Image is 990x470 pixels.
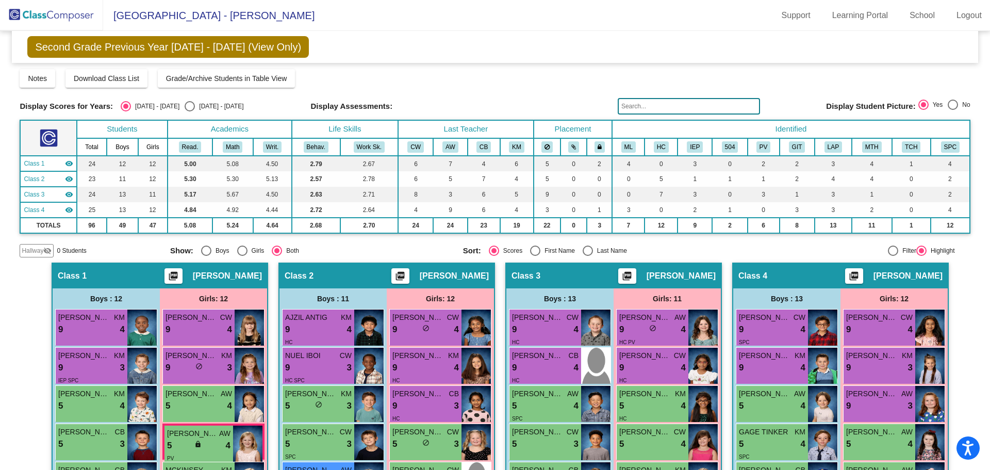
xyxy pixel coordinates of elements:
div: Yes [929,100,943,109]
th: Intervention Team Watchlist [780,138,815,156]
span: [PERSON_NAME] [739,312,790,323]
td: 12 [138,202,168,218]
td: 5.24 [212,218,253,233]
td: 0 [612,171,645,187]
td: 3 [748,187,780,202]
td: 2.68 [292,218,340,233]
td: 2 [931,171,970,187]
td: 5.00 [168,156,212,171]
button: CB [476,141,491,153]
button: MTH [862,141,882,153]
td: 4.92 [212,202,253,218]
th: Multilingual English Learner [612,138,645,156]
td: 4 [815,171,852,187]
td: 2.71 [340,187,399,202]
td: 47 [138,218,168,233]
th: Math Pullout Support [852,138,892,156]
div: First Name [540,246,575,255]
th: Teacher Kid [892,138,931,156]
td: 2.63 [292,187,340,202]
td: 5.17 [168,187,212,202]
td: 9 [433,202,467,218]
td: 5 [433,171,467,187]
td: 0 [645,202,678,218]
td: 25 [77,202,107,218]
td: 5 [500,187,534,202]
span: CW [674,350,686,361]
button: Print Students Details [845,268,863,284]
td: 4 [500,202,534,218]
td: 0 [587,187,612,202]
span: Class 1 [24,159,44,168]
td: 4.44 [253,202,292,218]
th: Keep with students [560,138,587,156]
td: 24 [77,156,107,171]
th: Reading Specialist Support [815,138,852,156]
td: 2.79 [292,156,340,171]
div: Boys : 13 [733,288,840,309]
button: HC [654,141,669,153]
div: [DATE] - [DATE] [195,102,243,111]
span: CW [447,312,459,323]
button: KM [509,141,524,153]
span: HC PV [619,339,635,345]
th: Last Teacher [398,120,533,138]
td: 2 [712,218,747,233]
span: Class 1 [58,271,87,281]
span: Sort: [463,246,481,255]
a: School [901,7,943,24]
span: 4 [574,323,579,336]
td: 0 [892,171,931,187]
td: 4.50 [253,187,292,202]
th: Parent Volunteer [748,138,780,156]
td: 4 [931,156,970,171]
td: 1 [852,187,892,202]
button: LAP [824,141,842,153]
button: Work Sk. [354,141,385,153]
span: Class 4 [738,271,767,281]
mat-radio-group: Select an option [121,101,243,111]
span: 9 [512,323,517,336]
span: CW [794,312,805,323]
td: 3 [587,218,612,233]
th: Individualized Education Plan [678,138,712,156]
td: 2.70 [340,218,399,233]
td: 1 [748,171,780,187]
td: 3 [612,202,645,218]
td: 2 [852,202,892,218]
td: 3 [815,187,852,202]
td: 6 [468,202,500,218]
td: 4 [852,171,892,187]
td: 9 [534,187,561,202]
span: CW [220,312,232,323]
td: 11 [107,171,138,187]
td: 5.08 [212,156,253,171]
span: Class 2 [24,174,44,184]
td: 2.72 [292,202,340,218]
mat-icon: visibility_off [43,247,52,255]
span: [PERSON_NAME] [PERSON_NAME] [512,350,564,361]
td: 6 [500,156,534,171]
input: Search... [618,98,760,115]
th: Life Skills [292,120,398,138]
th: Total [77,138,107,156]
td: 3 [678,187,712,202]
th: Cassandra Backlund [468,138,500,156]
span: SPC [739,339,750,345]
td: 4 [931,202,970,218]
mat-radio-group: Select an option [170,246,455,256]
td: 0 [892,187,931,202]
span: [PERSON_NAME] [392,350,444,361]
button: IEP [687,141,703,153]
td: Jozi Henry - No Class Name [20,187,76,202]
span: Hallway [22,246,43,255]
button: Print Students Details [164,268,183,284]
td: 11 [852,218,892,233]
span: CW [340,350,352,361]
td: 6 [398,171,433,187]
td: 2 [587,156,612,171]
button: SPC [941,141,960,153]
span: [PERSON_NAME] [846,312,898,323]
span: Class 4 [24,205,44,215]
td: 23 [77,171,107,187]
